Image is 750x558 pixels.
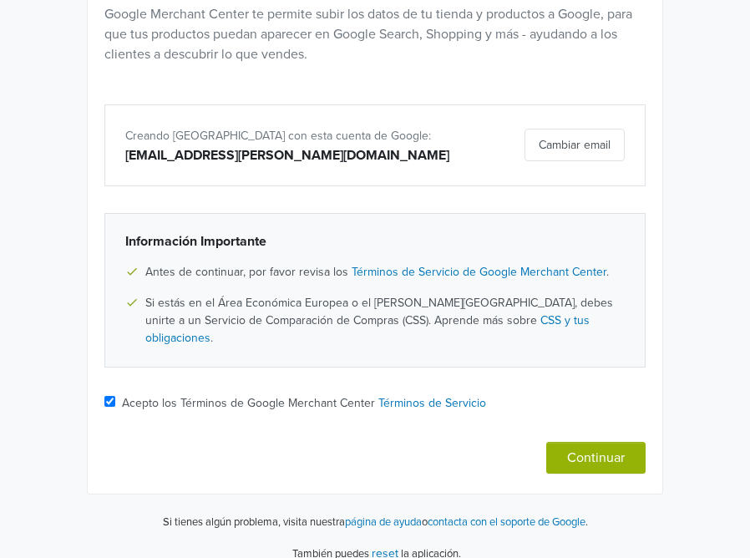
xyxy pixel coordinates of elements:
span: Antes de continuar, por favor revisa los . [145,263,609,281]
a: CSS y tus obligaciones [145,313,590,345]
p: Google Merchant Center te permite subir los datos de tu tienda y productos a Google, para que tus... [104,4,646,64]
div: [EMAIL_ADDRESS][PERSON_NAME][DOMAIN_NAME] [125,145,450,165]
a: Términos de Servicio [378,396,486,410]
h6: Información Importante [125,234,625,250]
p: Si tienes algún problema, visita nuestra o . [163,515,588,531]
label: Acepto los Términos de Google Merchant Center [122,394,486,412]
span: Creando [GEOGRAPHIC_DATA] con esta cuenta de Google: [125,129,431,143]
a: contacta con el soporte de Google [428,515,585,529]
button: Cambiar email [524,129,625,161]
a: Términos de Servicio de Google Merchant Center [352,265,606,279]
a: página de ayuda [345,515,422,529]
button: Continuar [546,442,646,474]
span: Si estás en el Área Económica Europea o el [PERSON_NAME][GEOGRAPHIC_DATA], debes unirte a un Serv... [145,294,625,347]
